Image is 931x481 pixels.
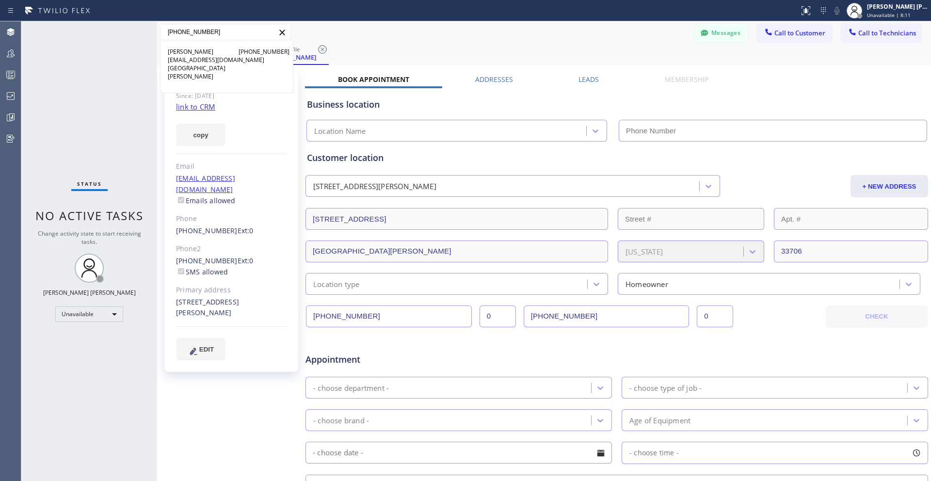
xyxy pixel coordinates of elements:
[238,256,254,265] span: Ext: 0
[524,305,690,327] input: Phone Number 2
[826,305,928,328] button: CHECK
[313,181,436,192] div: [STREET_ADDRESS][PERSON_NAME]
[629,382,702,393] div: - choose type of job -
[199,346,214,353] span: EDIT
[176,161,287,172] div: Email
[851,175,928,197] button: + NEW ADDRESS
[176,226,238,235] a: [PHONE_NUMBER]
[77,180,102,187] span: Status
[176,243,287,255] div: Phone2
[475,75,513,84] label: Addresses
[619,120,927,142] input: Phone Number
[161,24,290,40] input: Search
[168,64,215,80] span: [GEOGRAPHIC_DATA][PERSON_NAME]
[168,56,286,64] span: [EMAIL_ADDRESS][DOMAIN_NAME]
[176,267,228,276] label: SMS allowed
[841,24,921,42] button: Call to Technicians
[665,75,708,84] label: Membership
[774,29,825,37] span: Call to Customer
[618,208,764,230] input: Street #
[313,278,360,289] div: Location type
[307,98,927,111] div: Business location
[697,305,733,327] input: Ext. 2
[338,75,409,84] label: Book Appointment
[307,151,927,164] div: Customer location
[306,305,472,327] input: Phone Number
[239,48,286,56] span: [PHONE_NUMBER]
[774,208,928,230] input: Apt. #
[858,29,916,37] span: Call to Technicians
[314,126,366,137] div: Location Name
[867,12,911,18] span: Unavailable | 8:11
[176,124,225,146] button: copy
[176,196,236,205] label: Emails allowed
[38,229,141,246] span: Change activity state to start receiving tasks.
[757,24,832,42] button: Call to Customer
[629,415,690,426] div: Age of Equipment
[774,240,928,262] input: ZIP
[168,48,215,56] span: [PERSON_NAME]
[176,102,215,112] a: link to CRM
[867,2,928,11] div: [PERSON_NAME] [PERSON_NAME]
[694,24,748,42] button: Messages
[305,442,612,464] input: - choose date -
[176,90,287,101] div: Since: [DATE]
[305,240,608,262] input: City
[176,297,287,319] div: [STREET_ADDRESS][PERSON_NAME]
[176,285,287,296] div: Primary address
[238,226,254,235] span: Ext: 0
[578,75,599,84] label: Leads
[313,382,389,393] div: - choose department -
[305,208,608,230] input: Address
[176,338,225,360] button: EDIT
[626,278,668,289] div: Homeowner
[629,448,679,457] span: - choose time -
[830,4,844,17] button: Mute
[55,306,123,322] div: Unavailable
[176,213,287,224] div: Phone
[43,289,136,297] div: [PERSON_NAME] [PERSON_NAME]
[178,197,184,203] input: Emails allowed
[176,174,235,194] a: [EMAIL_ADDRESS][DOMAIN_NAME]
[313,415,369,426] div: - choose brand -
[178,268,184,274] input: SMS allowed
[35,208,144,224] span: No active tasks
[480,305,516,327] input: Ext.
[176,256,238,265] a: [PHONE_NUMBER]
[305,353,512,366] span: Appointment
